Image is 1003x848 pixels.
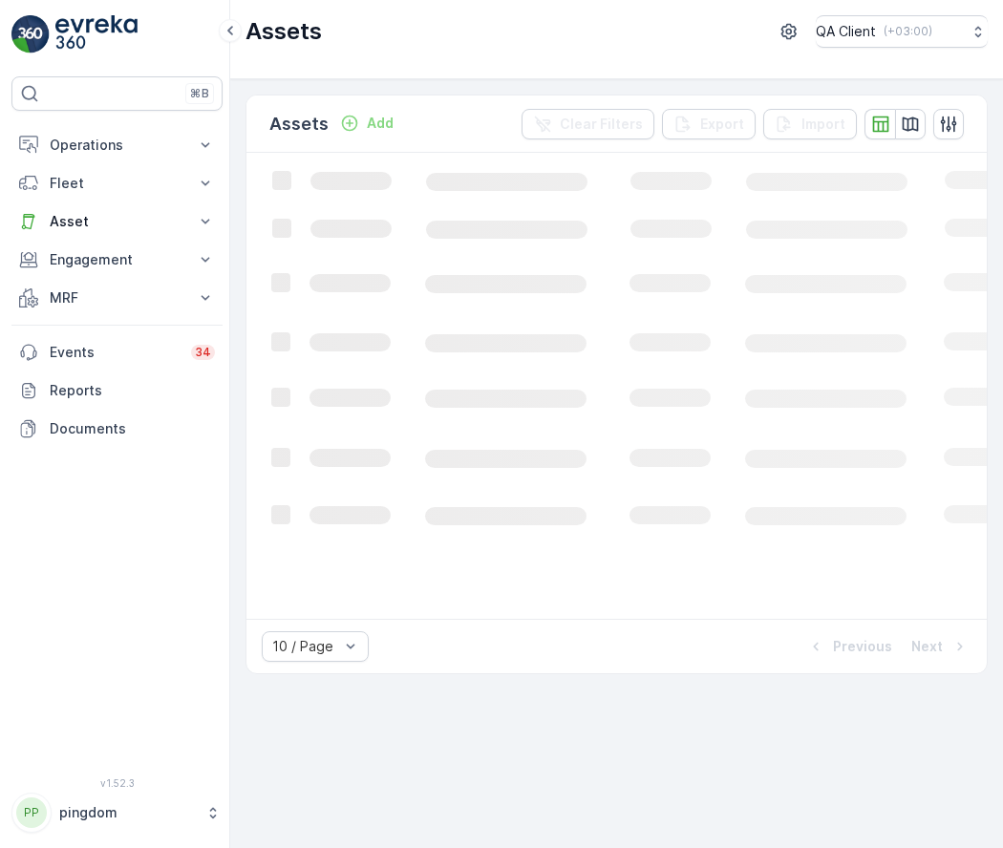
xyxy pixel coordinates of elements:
a: Documents [11,410,223,448]
p: QA Client [816,22,876,41]
img: logo [11,15,50,53]
button: Next [909,635,971,658]
p: Export [700,115,744,134]
p: Engagement [50,250,184,269]
p: Clear Filters [560,115,643,134]
button: Operations [11,126,223,164]
a: Events34 [11,333,223,371]
button: Engagement [11,241,223,279]
div: PP [16,797,47,828]
span: v 1.52.3 [11,777,223,789]
p: pingdom [59,803,196,822]
button: PPpingdom [11,793,223,833]
button: MRF [11,279,223,317]
button: Import [763,109,857,139]
p: Documents [50,419,215,438]
a: Reports [11,371,223,410]
p: Reports [50,381,215,400]
p: ⌘B [190,86,209,101]
button: QA Client(+03:00) [816,15,988,48]
p: Import [801,115,845,134]
button: Fleet [11,164,223,202]
img: logo_light-DOdMpM7g.png [55,15,138,53]
p: Assets [269,111,329,138]
p: Events [50,343,180,362]
button: Previous [804,635,894,658]
button: Add [332,112,401,135]
button: Export [662,109,756,139]
button: Asset [11,202,223,241]
p: 34 [195,345,211,360]
p: Assets [245,16,322,47]
p: Previous [833,637,892,656]
p: Next [911,637,943,656]
p: ( +03:00 ) [884,24,932,39]
p: Fleet [50,174,184,193]
p: MRF [50,288,184,307]
button: Clear Filters [522,109,654,139]
p: Operations [50,136,184,155]
p: Add [367,114,394,133]
p: Asset [50,212,184,231]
